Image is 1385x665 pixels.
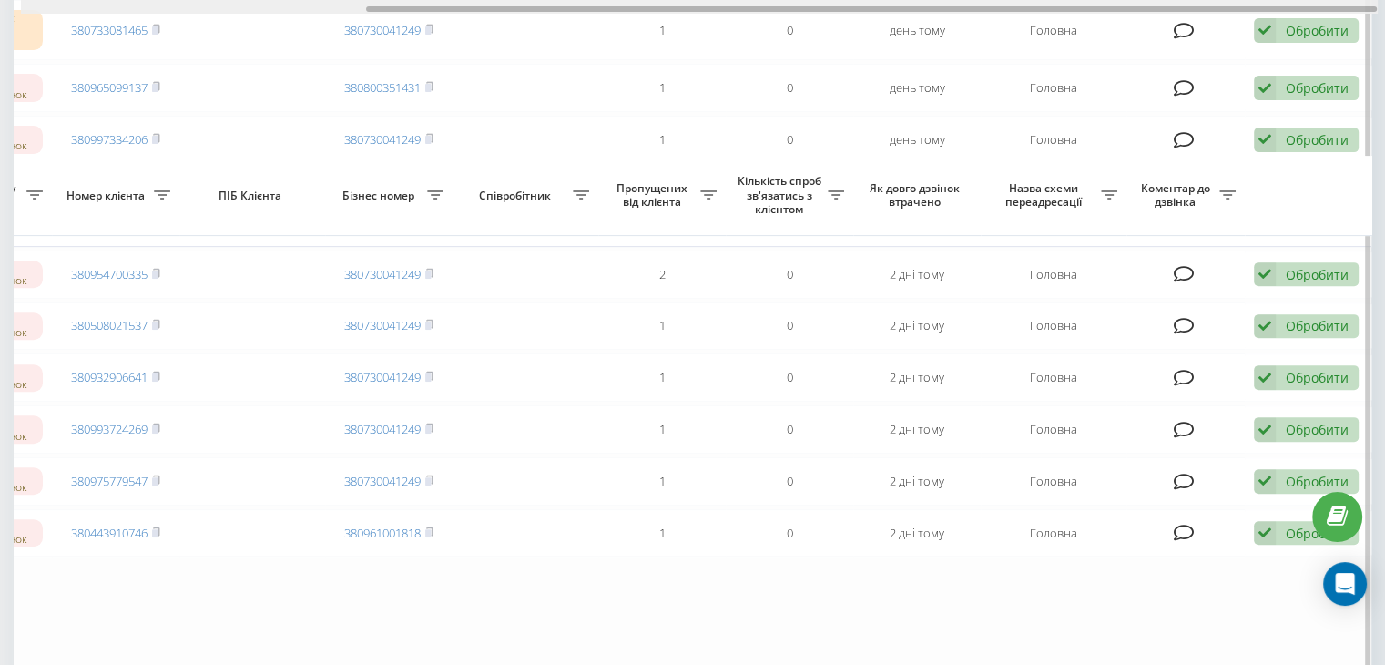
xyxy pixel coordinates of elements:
td: 1 [598,64,726,112]
a: 380965099137 [71,79,148,96]
td: Головна [981,116,1126,164]
span: Бізнес номер [334,189,427,203]
div: Обробити [1286,369,1349,386]
a: 380800351431 [344,79,421,96]
a: 380730041249 [344,369,421,385]
td: 2 дні тому [853,509,981,558]
div: Обробити [1286,79,1349,97]
a: 380730041249 [344,266,421,282]
td: 2 дні тому [853,405,981,454]
td: 2 дні тому [853,302,981,351]
a: 380730041249 [344,131,421,148]
span: Кількість спроб зв'язатись з клієнтом [735,174,828,217]
td: 0 [726,251,853,299]
td: 0 [726,509,853,558]
td: 0 [726,353,853,402]
a: 380443910746 [71,525,148,541]
td: 2 дні тому [853,457,981,506]
a: 380954700335 [71,266,148,282]
a: 380730041249 [344,421,421,437]
td: Головна [981,509,1126,558]
a: 380932906641 [71,369,148,385]
span: Співробітник [462,189,573,203]
div: Обробити [1286,421,1349,438]
td: 1 [598,353,726,402]
div: Обробити [1286,473,1349,490]
td: 0 [726,64,853,112]
div: Обробити [1286,525,1349,542]
div: Open Intercom Messenger [1323,562,1367,606]
a: 380997334206 [71,131,148,148]
td: Головна [981,302,1126,351]
a: 380975779547 [71,473,148,489]
div: Обробити [1286,317,1349,334]
td: 0 [726,457,853,506]
td: Головна [981,353,1126,402]
a: 380993724269 [71,421,148,437]
div: Обробити [1286,131,1349,148]
td: 2 дні тому [853,251,981,299]
a: 380508021537 [71,317,148,333]
span: Коментар до дзвінка [1135,181,1219,210]
td: Головна [981,405,1126,454]
td: Головна [981,457,1126,506]
td: 1 [598,302,726,351]
td: 0 [726,116,853,164]
a: 380733081465 [71,22,148,38]
td: 0 [726,302,853,351]
span: Пропущених від клієнта [607,181,700,210]
td: 2 [598,251,726,299]
div: Обробити [1286,266,1349,283]
td: Головна [981,251,1126,299]
td: Головна [981,64,1126,112]
td: 0 [726,405,853,454]
td: 1 [598,405,726,454]
a: 380730041249 [344,473,421,489]
div: Обробити [1286,22,1349,39]
a: 380730041249 [344,317,421,333]
td: день тому [853,64,981,112]
td: 2 дні тому [853,353,981,402]
td: 1 [598,457,726,506]
span: Номер клієнта [61,189,154,203]
td: 1 [598,509,726,558]
span: ПІБ Клієнта [195,189,310,203]
td: 1 [598,116,726,164]
td: день тому [853,116,981,164]
a: 380961001818 [344,525,421,541]
span: Як довго дзвінок втрачено [868,181,966,210]
span: Назва схеми переадресації [990,181,1101,210]
a: 380730041249 [344,22,421,38]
